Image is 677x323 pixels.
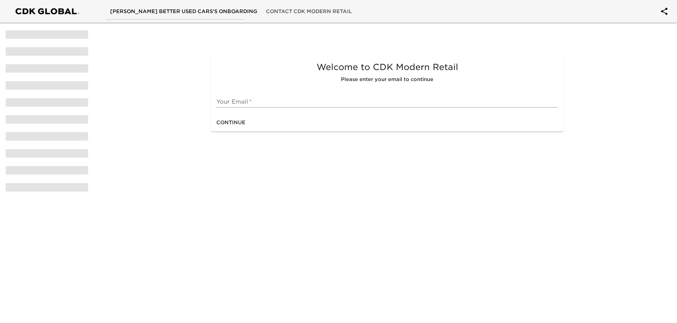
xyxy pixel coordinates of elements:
span: Continue [216,118,245,127]
h5: Welcome to CDK Modern Retail [216,62,558,73]
span: Contact CDK Modern Retail [266,7,352,16]
button: Continue [214,116,248,129]
h6: Please enter your email to continue [216,76,558,83]
button: account of current user [656,3,673,20]
span: [PERSON_NAME] Better Used Cars's Onboarding [110,7,257,16]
